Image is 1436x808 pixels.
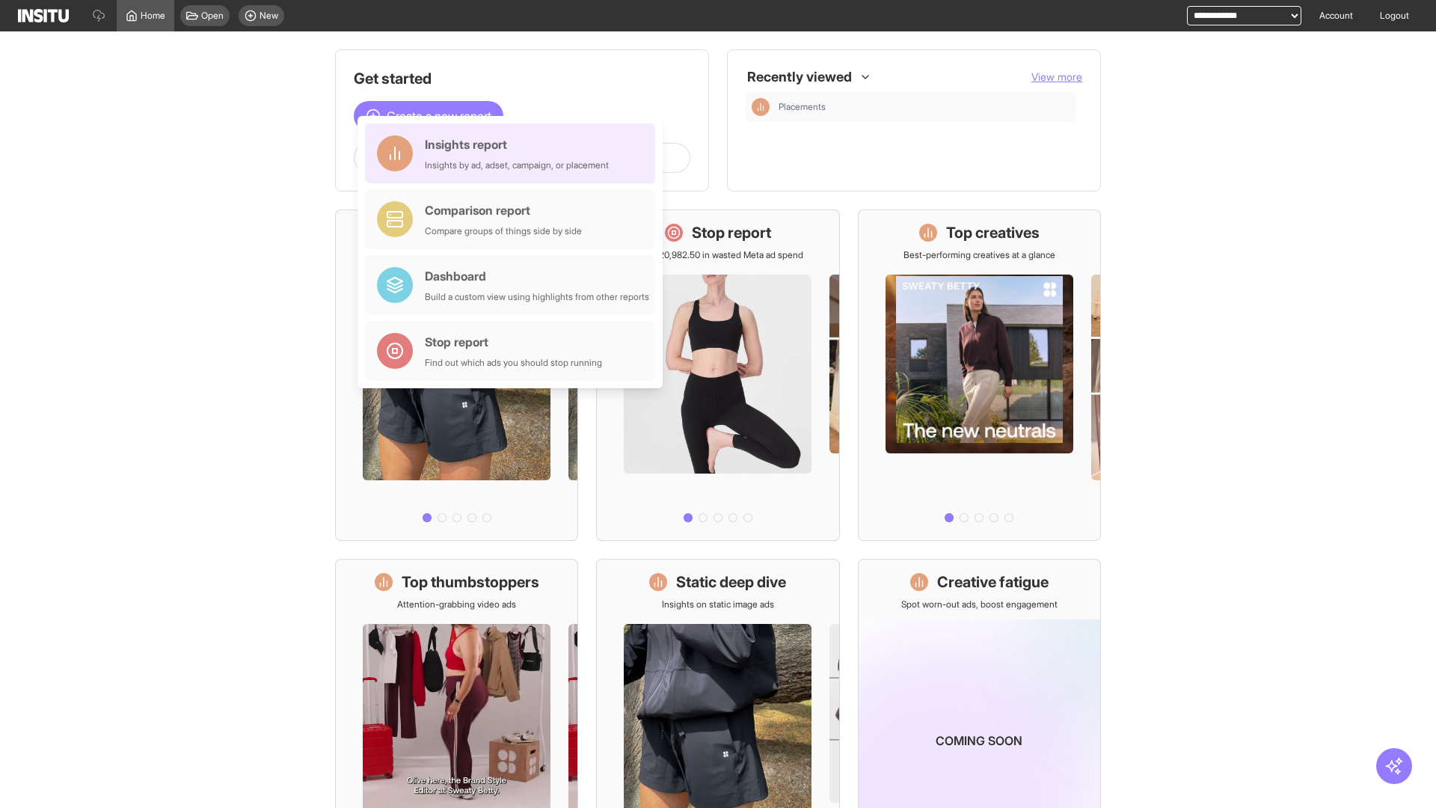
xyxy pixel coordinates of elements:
[692,222,771,243] h1: Stop report
[18,9,69,22] img: Logo
[676,572,786,593] h1: Static deep dive
[141,10,165,22] span: Home
[425,357,602,369] div: Find out which ads you should stop running
[946,222,1040,243] h1: Top creatives
[1031,70,1082,83] span: View more
[632,249,803,261] p: Save £20,982.50 in wasted Meta ad spend
[779,101,1070,113] span: Placements
[779,101,826,113] span: Placements
[1031,70,1082,85] button: View more
[397,599,516,610] p: Attention-grabbing video ads
[425,201,582,219] div: Comparison report
[662,599,774,610] p: Insights on static image ads
[425,267,649,285] div: Dashboard
[425,135,609,153] div: Insights report
[425,159,609,171] div: Insights by ad, adset, campaign, or placement
[260,10,278,22] span: New
[354,68,690,89] h1: Get started
[752,98,770,116] div: Insights
[335,209,578,541] a: What's live nowSee all active ads instantly
[596,209,839,541] a: Stop reportSave £20,982.50 in wasted Meta ad spend
[402,572,539,593] h1: Top thumbstoppers
[201,10,224,22] span: Open
[387,107,491,125] span: Create a new report
[858,209,1101,541] a: Top creativesBest-performing creatives at a glance
[425,333,602,351] div: Stop report
[425,291,649,303] div: Build a custom view using highlights from other reports
[425,225,582,237] div: Compare groups of things side by side
[903,249,1055,261] p: Best-performing creatives at a glance
[354,101,503,131] button: Create a new report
